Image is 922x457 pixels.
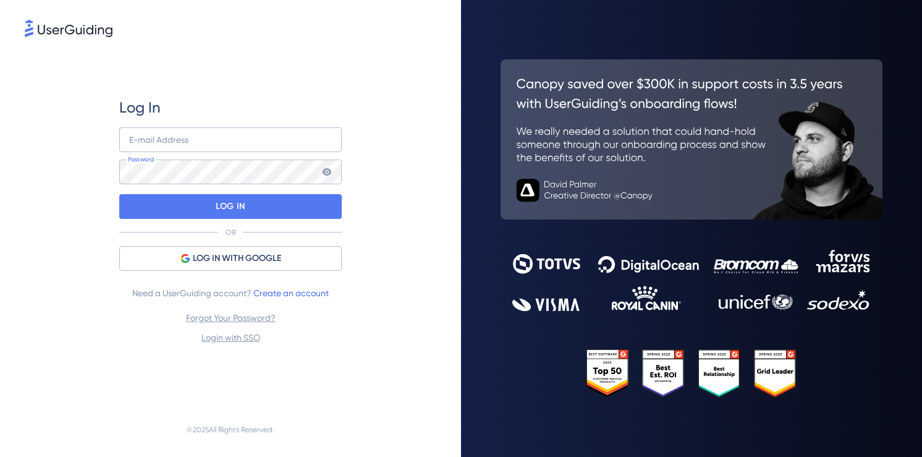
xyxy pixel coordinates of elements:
span: Log In [119,98,161,117]
img: 25303e33045975176eb484905ab012ff.svg [586,349,797,398]
p: LOG IN [216,197,245,216]
input: example@company.com [119,127,342,152]
img: 8faab4ba6bc7696a72372aa768b0286c.svg [25,20,112,37]
a: Create an account [253,288,329,298]
img: 9302ce2ac39453076f5bc0f2f2ca889b.svg [512,250,871,311]
p: OR [226,228,236,237]
img: 26c0aa7c25a843aed4baddd2b5e0fa68.svg [501,59,882,219]
a: Forgot Your Password? [186,313,276,323]
span: © 2025 All Rights Reserved. [187,422,274,437]
a: Login with SSO [201,333,260,343]
span: Need a UserGuiding account? [132,286,329,301]
span: LOG IN WITH GOOGLE [193,251,281,266]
